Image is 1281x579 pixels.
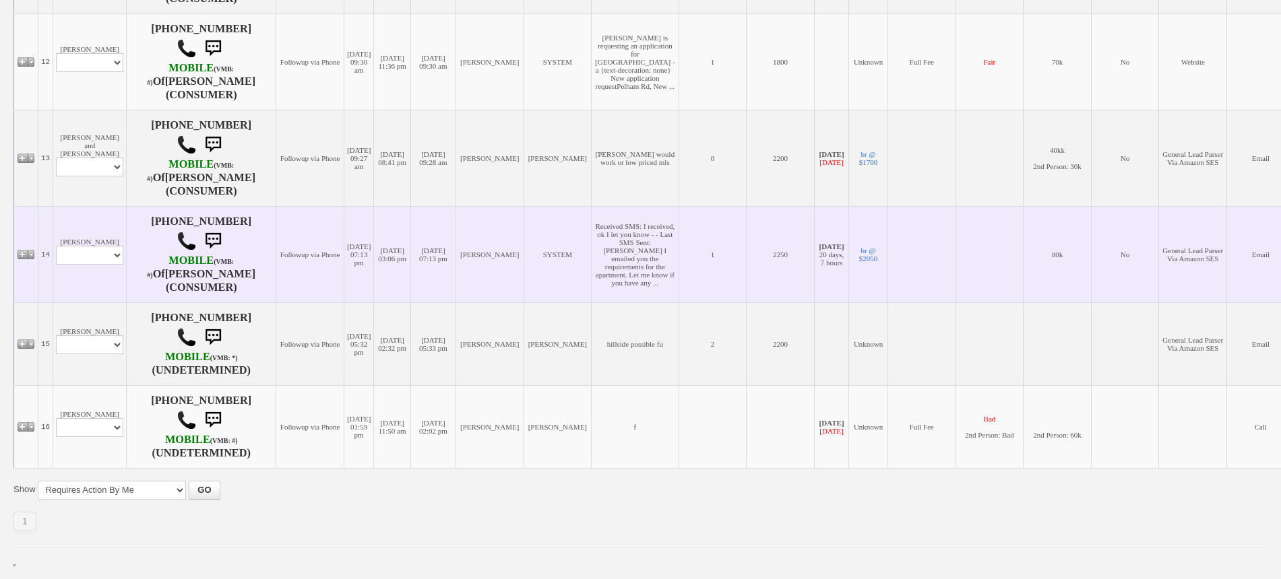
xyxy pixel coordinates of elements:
td: No [1091,110,1159,206]
td: 1 [679,13,747,110]
td: Followup via Phone [276,302,344,385]
td: 16 [38,385,53,468]
td: [PERSON_NAME] [456,302,524,385]
td: [DATE] 08:41 pm [374,110,411,206]
font: Bad [984,415,996,423]
a: br @ $1700 [859,150,878,166]
img: call.png [177,410,197,430]
b: T-Mobile USA, Inc. [165,434,238,446]
b: [DATE] [819,242,844,250]
td: [PERSON_NAME] [53,385,127,468]
td: No [1091,206,1159,302]
label: Show [13,483,36,496]
td: Full Fee [887,13,956,110]
font: MOBILE [165,434,210,446]
td: General Lead Parser Via Amazon SES [1159,110,1227,206]
td: [PERSON_NAME] [456,13,524,110]
font: Fair [984,58,996,66]
img: call.png [177,231,197,251]
a: 1 [13,512,36,531]
b: [DATE] [819,150,844,158]
b: [PERSON_NAME] [165,172,256,184]
font: MOBILE [168,254,214,267]
img: sms.png [199,324,226,351]
td: 80k [1024,206,1092,302]
font: MOBILE [165,351,210,363]
td: No [1091,13,1159,110]
td: [DATE] 02:02 pm [410,385,456,468]
td: [PERSON_NAME] [456,110,524,206]
h4: [PHONE_NUMBER] Of (CONSUMER) [129,119,273,197]
td: [DATE] 05:33 pm [410,302,456,385]
img: call.png [177,327,197,347]
td: [DATE] 02:32 pm [374,302,411,385]
td: [PERSON_NAME] and [PERSON_NAME] [53,110,127,206]
td: [PERSON_NAME] [53,13,127,110]
b: [PERSON_NAME] [165,268,256,280]
td: 2200 [747,302,815,385]
td: [PERSON_NAME] would work or low priced mls [592,110,679,206]
td: Website [1159,13,1227,110]
font: [DATE] [819,427,843,435]
td: Full Fee [887,385,956,468]
td: Unknown [849,302,888,385]
h4: [PHONE_NUMBER] Of (CONSUMER) [129,215,273,294]
b: T-Mobile USA, Inc. [147,158,234,184]
td: Followup via Phone [276,385,344,468]
td: [DATE] 05:32 pm [344,302,373,385]
td: 14 [38,206,53,302]
td: [DATE] 03:06 pm [374,206,411,302]
td: [DATE] 07:13 pm [410,206,456,302]
td: 2nd Person: Bad [956,385,1024,468]
td: General Lead Parser Via Amazon SES [1159,206,1227,302]
td: [DATE] 09:28 am [410,110,456,206]
font: (VMB: #) [147,258,234,279]
font: (VMB: *) [210,354,238,362]
td: 0 [679,110,747,206]
font: MOBILE [168,62,214,74]
td: [DATE] 09:27 am [344,110,373,206]
td: 15 [38,302,53,385]
td: [DATE] 09:30 am [344,13,373,110]
td: Followup via Phone [276,110,344,206]
td: 13 [38,110,53,206]
td: 2nd Person: 60k [1024,385,1092,468]
font: MOBILE [168,158,214,170]
a: br @ $2050 [859,246,878,263]
h4: [PHONE_NUMBER] (UNDETERMINED) [129,395,273,459]
h4: [PHONE_NUMBER] (UNDETERMINED) [129,312,273,376]
td: Followup via Phone [276,206,344,302]
font: (VMB: #) [147,162,234,182]
img: sms.png [199,35,226,62]
img: sms.png [199,407,226,434]
button: GO [189,481,220,500]
td: [PERSON_NAME] [524,302,592,385]
td: Unknown [849,385,888,468]
td: 1 [679,206,747,302]
h4: [PHONE_NUMBER] Of (CONSUMER) [129,23,273,101]
td: Followup via Phone [276,13,344,110]
td: [PERSON_NAME] [524,385,592,468]
img: call.png [177,38,197,59]
b: T-Mobile USA, Inc. [147,254,234,280]
img: sms.png [199,131,226,158]
td: 20 days, 7 hours [814,206,848,302]
td: General Lead Parser Via Amazon SES [1159,302,1227,385]
td: 2250 [747,206,815,302]
td: SYSTEM [524,206,592,302]
font: (VMB: #) [147,65,234,86]
td: [DATE] 01:59 pm [344,385,373,468]
td: [DATE] 11:50 am [374,385,411,468]
td: 2200 [747,110,815,206]
td: [PERSON_NAME] [524,110,592,206]
font: (VMB: #) [210,437,238,444]
td: [PERSON_NAME] [53,302,127,385]
img: call.png [177,135,197,155]
b: [PERSON_NAME] [165,75,256,88]
td: SYSTEM [524,13,592,110]
td: 12 [38,13,53,110]
td: [PERSON_NAME] [456,385,524,468]
font: [DATE] [819,158,843,166]
td: [PERSON_NAME] [53,206,127,302]
b: T-Mobile USA, Inc. [147,62,234,88]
